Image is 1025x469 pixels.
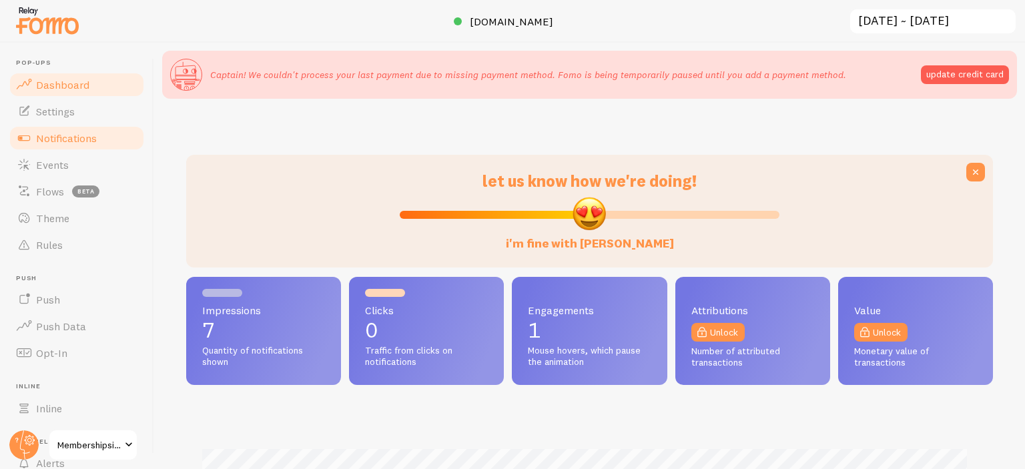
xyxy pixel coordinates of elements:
[8,205,145,231] a: Theme
[36,131,97,145] span: Notifications
[16,274,145,283] span: Push
[57,437,121,453] span: Membershipsitechallenge (finaltest)
[202,345,325,368] span: Quantity of notifications shown
[8,151,145,178] a: Events
[8,178,145,205] a: Flows beta
[8,340,145,366] a: Opt-In
[36,158,69,171] span: Events
[14,3,81,37] img: fomo-relay-logo-orange.svg
[8,125,145,151] a: Notifications
[72,185,99,197] span: beta
[210,68,846,81] p: Captain! We couldn't process your last payment due to missing payment method. Fomo is being tempo...
[16,59,145,67] span: Pop-ups
[571,195,607,231] img: emoji.png
[365,320,488,341] p: 0
[854,305,977,316] span: Value
[528,305,651,316] span: Engagements
[365,305,488,316] span: Clicks
[528,320,651,341] p: 1
[691,346,814,369] span: Number of attributed transactions
[854,323,908,342] a: Unlock
[8,395,145,422] a: Inline
[691,305,814,316] span: Attributions
[8,286,145,313] a: Push
[8,313,145,340] a: Push Data
[36,211,69,225] span: Theme
[36,293,60,306] span: Push
[36,185,64,198] span: Flows
[36,320,86,333] span: Push Data
[36,346,67,360] span: Opt-In
[854,346,977,369] span: Monetary value of transactions
[202,305,325,316] span: Impressions
[528,345,651,368] span: Mouse hovers, which pause the animation
[202,320,325,341] p: 7
[36,238,63,252] span: Rules
[482,171,697,191] span: let us know how we're doing!
[36,402,62,415] span: Inline
[8,231,145,258] a: Rules
[36,78,89,91] span: Dashboard
[365,345,488,368] span: Traffic from clicks on notifications
[16,382,145,391] span: Inline
[36,105,75,118] span: Settings
[691,323,745,342] a: Unlock
[8,71,145,98] a: Dashboard
[8,98,145,125] a: Settings
[48,429,138,461] a: Membershipsitechallenge (finaltest)
[921,65,1009,84] button: update credit card
[506,223,674,252] label: i'm fine with [PERSON_NAME]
